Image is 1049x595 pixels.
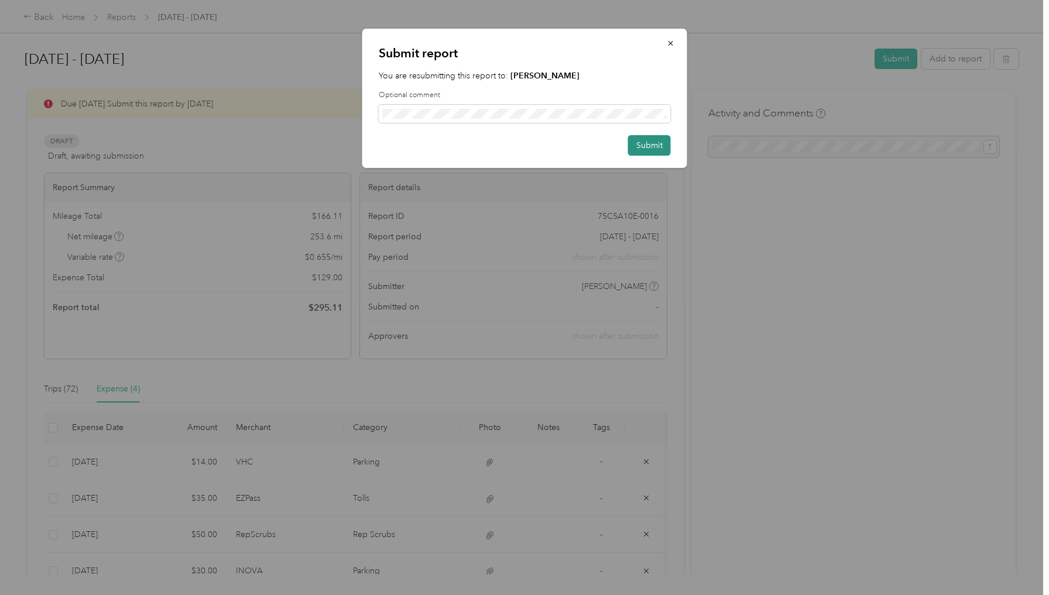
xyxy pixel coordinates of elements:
p: Submit report [379,45,671,61]
p: You are resubmitting this report to: [379,70,671,82]
button: Submit [628,135,671,156]
label: Optional comment [379,90,671,101]
strong: [PERSON_NAME] [510,71,580,81]
iframe: Everlance-gr Chat Button Frame [983,529,1049,595]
